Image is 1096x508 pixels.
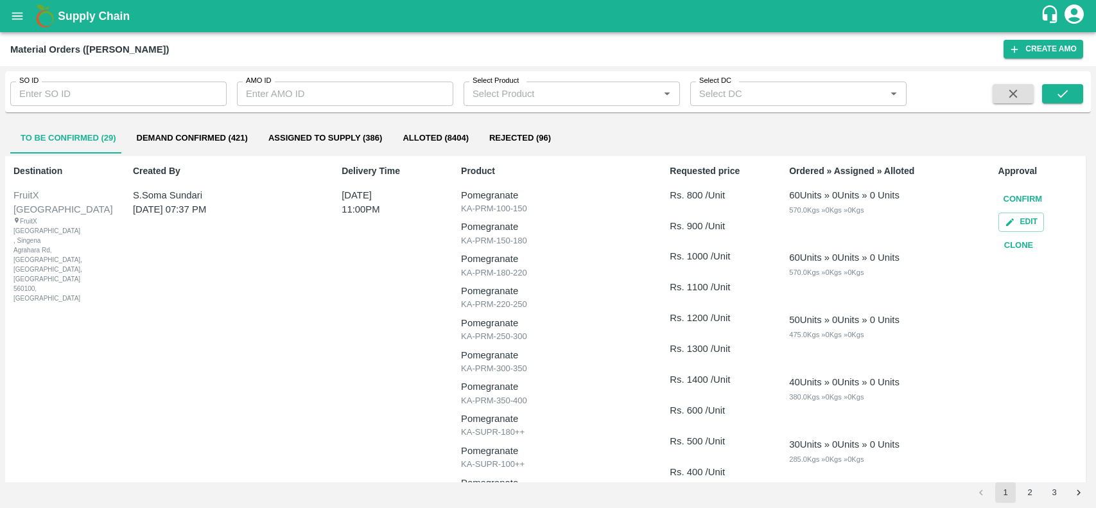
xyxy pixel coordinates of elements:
p: Rs. 1300 /Unit [670,342,754,356]
p: Rs. 900 /Unit [670,219,754,233]
input: Select DC [694,85,865,102]
p: Rs. 500 /Unit [670,434,754,448]
p: Pomegranate [461,412,635,426]
button: page 1 [995,482,1016,503]
p: Rs. 800 /Unit [670,188,754,202]
p: KA-SUPR-180++ [461,426,635,439]
p: Delivery Time [342,164,426,178]
div: 60 Units » 0 Units » 0 Units [789,188,900,202]
div: customer-support [1040,4,1063,28]
button: Alloted (8404) [392,123,479,153]
p: Pomegranate [461,188,635,202]
button: Rejected (96) [479,123,561,153]
p: Pomegranate [461,476,635,490]
button: open drawer [3,1,32,31]
div: 60 Units » 0 Units » 0 Units [789,250,900,265]
div: Material Orders ([PERSON_NAME]) [10,41,169,58]
div: 30 Units » 0 Units » 0 Units [789,437,900,451]
p: Approval [998,164,1083,178]
input: Enter AMO ID [237,82,453,106]
div: 40 Units » 0 Units » 0 Units [789,375,900,389]
button: Clone [998,234,1039,257]
button: Create AMO [1004,40,1083,58]
p: Pomegranate [461,252,635,266]
button: Assigned to Supply (386) [258,123,393,153]
div: 50 Units » 0 Units » 0 Units [789,313,900,327]
p: Pomegranate [461,220,635,234]
p: KA-PRM-300-350 [461,362,635,375]
span: 475.0 Kgs » 0 Kgs » 0 Kgs [789,331,864,338]
p: Pomegranate [461,348,635,362]
p: Rs. 400 /Unit [670,465,754,479]
p: Product [461,164,635,178]
p: Pomegranate [461,284,635,298]
button: Go to page 2 [1020,482,1040,503]
p: Created By [133,164,307,178]
p: [DATE] 11:00PM [342,188,410,217]
p: Pomegranate [461,380,635,394]
p: KA-PRM-250-300 [461,330,635,343]
button: Open [659,85,675,102]
p: S.Soma Sundari [133,188,291,202]
button: Demand Confirmed (421) [126,123,258,153]
label: Select Product [473,76,519,86]
span: 570.0 Kgs » 0 Kgs » 0 Kgs [789,268,864,276]
span: 570.0 Kgs » 0 Kgs » 0 Kgs [789,206,864,214]
p: Destination [13,164,98,178]
span: 380.0 Kgs » 0 Kgs » 0 Kgs [789,393,864,401]
p: KA-PRM-180-220 [461,267,635,279]
p: KA-SUPR-100++ [461,458,635,471]
label: SO ID [19,76,39,86]
p: Rs. 1000 /Unit [670,249,754,263]
p: Pomegranate [461,316,635,330]
button: Confirm [998,188,1048,211]
p: Rs. 1400 /Unit [670,372,754,387]
nav: pagination navigation [969,482,1091,503]
p: Ordered » Assigned » Alloted [789,164,963,178]
p: [DATE] 07:37 PM [133,202,291,216]
input: Select Product [467,85,655,102]
p: Rs. 1100 /Unit [670,280,754,294]
div: account of current user [1063,3,1086,30]
a: Supply Chain [58,7,1040,25]
button: Open [885,85,902,102]
input: Enter SO ID [10,82,227,106]
button: Edit [998,213,1044,231]
div: FruitX [GEOGRAPHIC_DATA] , Singena Agrahara Rd, [GEOGRAPHIC_DATA], [GEOGRAPHIC_DATA], [GEOGRAPHIC... [13,216,63,303]
p: Requested price [670,164,754,178]
button: Go to next page [1068,482,1089,503]
p: KA-PRM-150-180 [461,234,635,247]
p: KA-PRM-100-150 [461,202,635,215]
button: Go to page 3 [1044,482,1065,503]
p: Rs. 1200 /Unit [670,311,754,325]
p: KA-PRM-350-400 [461,394,635,407]
label: Select DC [699,76,731,86]
p: KA-PRM-220-250 [461,298,635,311]
span: 285.0 Kgs » 0 Kgs » 0 Kgs [789,455,864,463]
b: Supply Chain [58,10,130,22]
p: Rs. 600 /Unit [670,403,754,417]
button: To Be Confirmed (29) [10,123,126,153]
p: Pomegranate [461,444,635,458]
div: FruitX [GEOGRAPHIC_DATA] [13,188,96,217]
label: AMO ID [246,76,272,86]
img: logo [32,3,58,29]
